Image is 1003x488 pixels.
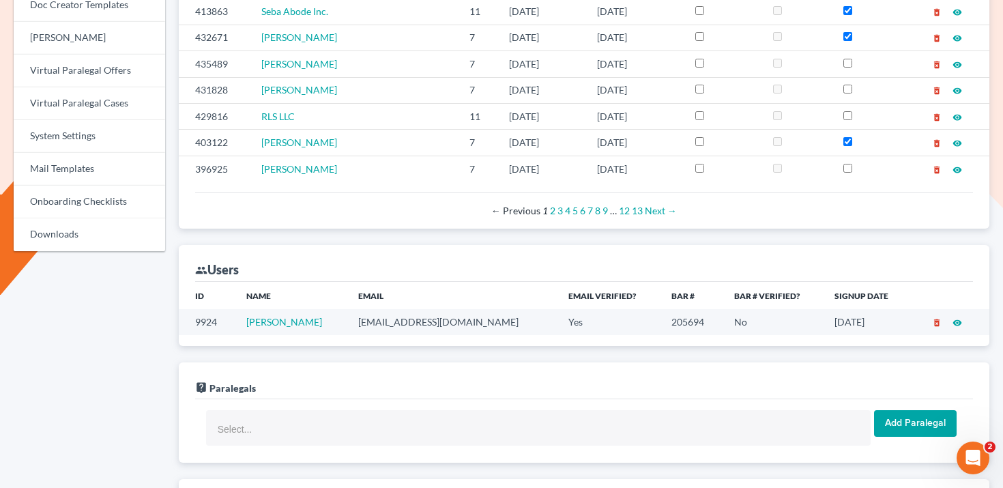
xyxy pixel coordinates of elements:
i: delete_forever [932,60,942,70]
a: Page 8 [595,205,600,216]
i: live_help [195,382,207,394]
td: [DATE] [498,156,585,182]
a: [PERSON_NAME] [261,58,337,70]
a: [PERSON_NAME] [261,137,337,148]
a: visibility [953,84,962,96]
a: delete_forever [932,84,942,96]
td: [DATE] [498,103,585,129]
td: 435489 [179,51,251,77]
td: [DATE] [586,156,684,182]
td: [DATE] [586,77,684,103]
a: [PERSON_NAME] [14,22,165,55]
a: Next page [645,205,677,216]
th: Name [235,282,348,309]
a: Downloads [14,218,165,251]
a: System Settings [14,120,165,153]
i: delete_forever [932,33,942,43]
i: visibility [953,113,962,122]
em: Page 1 [542,205,548,216]
td: [DATE] [586,130,684,156]
i: delete_forever [932,165,942,175]
a: Virtual Paralegal Offers [14,55,165,87]
a: visibility [953,5,962,17]
a: Page 12 [619,205,630,216]
td: [DATE] [498,130,585,156]
span: Paralegals [209,382,256,394]
td: 432671 [179,25,251,51]
a: visibility [953,137,962,148]
td: 7 [459,156,499,182]
a: delete_forever [932,31,942,43]
div: Pagination [206,204,962,218]
td: 9924 [179,309,235,334]
td: 205694 [660,309,723,334]
span: 2 [985,442,995,453]
td: [DATE] [586,51,684,77]
a: Virtual Paralegal Cases [14,87,165,120]
a: visibility [953,163,962,175]
a: delete_forever [932,316,942,328]
a: Page 9 [602,205,608,216]
a: delete_forever [932,163,942,175]
i: delete_forever [932,113,942,122]
i: visibility [953,33,962,43]
td: Yes [557,309,660,334]
i: delete_forever [932,8,942,17]
td: 7 [459,51,499,77]
a: Page 3 [557,205,563,216]
th: Email [347,282,557,309]
a: Page 13 [632,205,643,216]
iframe: Intercom live chat [957,442,989,474]
td: 7 [459,130,499,156]
a: [PERSON_NAME] [261,31,337,43]
i: visibility [953,139,962,148]
td: 11 [459,103,499,129]
i: visibility [953,165,962,175]
th: Signup Date [824,282,911,309]
a: [PERSON_NAME] [261,163,337,175]
span: Previous page [491,205,540,216]
a: [PERSON_NAME] [246,316,322,328]
td: 396925 [179,156,251,182]
i: group [195,264,207,276]
a: delete_forever [932,111,942,122]
a: delete_forever [932,137,942,148]
td: [DATE] [586,25,684,51]
td: 7 [459,25,499,51]
a: RLS LLC [261,111,295,122]
a: Page 5 [572,205,578,216]
a: visibility [953,31,962,43]
input: Add Paralegal [874,410,957,437]
th: Bar # Verified? [723,282,824,309]
a: visibility [953,316,962,328]
a: visibility [953,58,962,70]
td: 7 [459,77,499,103]
a: delete_forever [932,58,942,70]
th: ID [179,282,235,309]
a: Page 4 [565,205,570,216]
i: visibility [953,86,962,96]
td: [DATE] [498,51,585,77]
td: 429816 [179,103,251,129]
a: visibility [953,111,962,122]
td: 431828 [179,77,251,103]
th: Bar # [660,282,723,309]
td: [DATE] [824,309,911,334]
td: No [723,309,824,334]
a: Page 7 [587,205,593,216]
a: Seba Abode Inc. [261,5,328,17]
td: [DATE] [498,77,585,103]
a: Page 2 [550,205,555,216]
i: delete_forever [932,318,942,328]
a: Mail Templates [14,153,165,186]
i: visibility [953,318,962,328]
td: [DATE] [498,25,585,51]
a: [PERSON_NAME] [261,84,337,96]
span: … [610,205,617,216]
td: 403122 [179,130,251,156]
